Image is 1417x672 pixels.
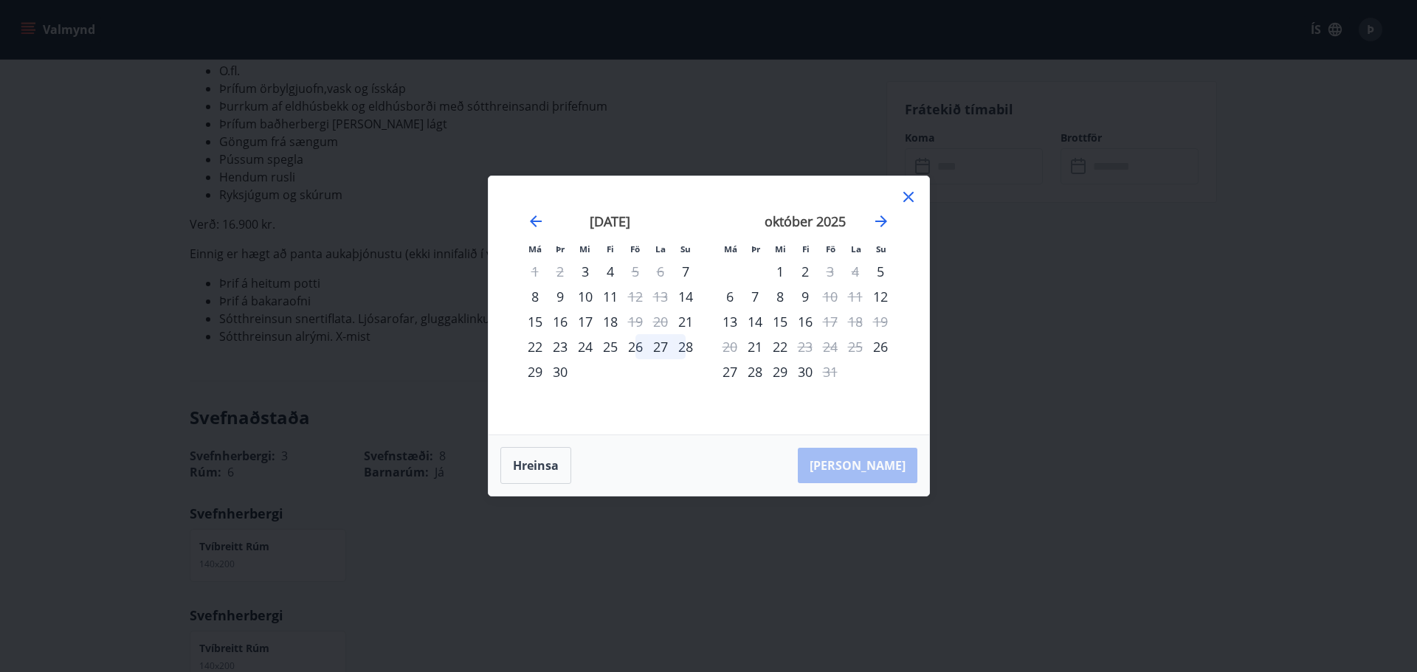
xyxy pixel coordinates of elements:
div: 29 [523,359,548,384]
div: 28 [742,359,768,384]
div: Aðeins útritun í boði [818,284,843,309]
td: Choose fimmtudagur, 4. september 2025 as your check-in date. It’s available. [598,259,623,284]
div: 14 [742,309,768,334]
small: Þr [751,243,760,254]
div: 30 [548,359,573,384]
div: 16 [548,309,573,334]
td: Choose þriðjudagur, 30. september 2025 as your check-in date. It’s available. [548,359,573,384]
td: Choose fimmtudagur, 25. september 2025 as your check-in date. It’s available. [598,334,623,359]
div: 28 [673,334,698,359]
td: Choose mánudagur, 22. september 2025 as your check-in date. It’s available. [523,334,548,359]
td: Choose fimmtudagur, 9. október 2025 as your check-in date. It’s available. [793,284,818,309]
small: Fi [802,243,810,254]
td: Not available. mánudagur, 1. september 2025 [523,259,548,284]
td: Choose laugardagur, 27. september 2025 as your check-in date. It’s available. [648,334,673,359]
small: Mi [579,243,590,254]
td: Choose mánudagur, 6. október 2025 as your check-in date. It’s available. [717,284,742,309]
div: 27 [717,359,742,384]
div: Aðeins innritun í boði [868,334,893,359]
td: Not available. laugardagur, 20. september 2025 [648,309,673,334]
small: Fö [826,243,835,254]
td: Not available. föstudagur, 5. september 2025 [623,259,648,284]
td: Choose föstudagur, 26. september 2025 as your check-in date. It’s available. [623,334,648,359]
div: 10 [573,284,598,309]
td: Choose sunnudagur, 21. september 2025 as your check-in date. It’s available. [673,309,698,334]
small: Su [680,243,691,254]
div: Aðeins innritun í boði [673,259,698,284]
div: 9 [793,284,818,309]
button: Hreinsa [500,447,571,484]
td: Not available. mánudagur, 20. október 2025 [717,334,742,359]
div: Aðeins innritun í boði [673,309,698,334]
td: Choose mánudagur, 13. október 2025 as your check-in date. It’s available. [717,309,742,334]
td: Not available. laugardagur, 11. október 2025 [843,284,868,309]
td: Choose miðvikudagur, 22. október 2025 as your check-in date. It’s available. [768,334,793,359]
td: Choose miðvikudagur, 15. október 2025 as your check-in date. It’s available. [768,309,793,334]
td: Not available. föstudagur, 3. október 2025 [818,259,843,284]
td: Not available. laugardagur, 18. október 2025 [843,309,868,334]
td: Choose sunnudagur, 7. september 2025 as your check-in date. It’s available. [673,259,698,284]
td: Choose miðvikudagur, 10. september 2025 as your check-in date. It’s available. [573,284,598,309]
div: 1 [768,259,793,284]
td: Choose sunnudagur, 14. september 2025 as your check-in date. It’s available. [673,284,698,309]
div: 8 [768,284,793,309]
td: Choose miðvikudagur, 17. september 2025 as your check-in date. It’s available. [573,309,598,334]
div: 30 [793,359,818,384]
td: Choose sunnudagur, 5. október 2025 as your check-in date. It’s available. [868,259,893,284]
div: 9 [548,284,573,309]
small: Fö [630,243,640,254]
td: Choose þriðjudagur, 14. október 2025 as your check-in date. It’s available. [742,309,768,334]
div: 25 [598,334,623,359]
td: Choose þriðjudagur, 9. september 2025 as your check-in date. It’s available. [548,284,573,309]
small: Mi [775,243,786,254]
div: Move forward to switch to the next month. [872,212,890,230]
td: Not available. föstudagur, 19. september 2025 [623,309,648,334]
div: Move backward to switch to the previous month. [527,212,545,230]
strong: október 2025 [765,212,846,230]
td: Not available. sunnudagur, 19. október 2025 [868,309,893,334]
td: Choose fimmtudagur, 18. september 2025 as your check-in date. It’s available. [598,309,623,334]
div: Aðeins útritun í boði [793,334,818,359]
div: 16 [793,309,818,334]
div: 22 [768,334,793,359]
div: 7 [742,284,768,309]
div: Aðeins innritun í boði [673,284,698,309]
div: 4 [598,259,623,284]
div: 17 [573,309,598,334]
div: 27 [648,334,673,359]
div: Calendar [506,194,911,417]
td: Choose þriðjudagur, 28. október 2025 as your check-in date. It’s available. [742,359,768,384]
div: Aðeins innritun í boði [868,284,893,309]
small: Su [876,243,886,254]
div: Aðeins útritun í boði [623,284,648,309]
td: Choose miðvikudagur, 29. október 2025 as your check-in date. It’s available. [768,359,793,384]
td: Choose sunnudagur, 26. október 2025 as your check-in date. It’s available. [868,334,893,359]
td: Choose fimmtudagur, 2. október 2025 as your check-in date. It’s available. [793,259,818,284]
td: Not available. föstudagur, 10. október 2025 [818,284,843,309]
div: 13 [717,309,742,334]
td: Choose mánudagur, 8. september 2025 as your check-in date. It’s available. [523,284,548,309]
td: Not available. föstudagur, 12. september 2025 [623,284,648,309]
td: Choose sunnudagur, 12. október 2025 as your check-in date. It’s available. [868,284,893,309]
strong: [DATE] [590,212,630,230]
div: 6 [717,284,742,309]
td: Choose miðvikudagur, 1. október 2025 as your check-in date. It’s available. [768,259,793,284]
td: Choose sunnudagur, 28. september 2025 as your check-in date. It’s available. [673,334,698,359]
div: 22 [523,334,548,359]
td: Not available. þriðjudagur, 2. september 2025 [548,259,573,284]
div: 8 [523,284,548,309]
div: Aðeins útritun í boði [623,259,648,284]
div: 23 [548,334,573,359]
small: Þr [556,243,565,254]
div: 2 [793,259,818,284]
div: 24 [573,334,598,359]
td: Choose miðvikudagur, 24. september 2025 as your check-in date. It’s available. [573,334,598,359]
td: Choose fimmtudagur, 11. september 2025 as your check-in date. It’s available. [598,284,623,309]
td: Choose þriðjudagur, 21. október 2025 as your check-in date. It’s available. [742,334,768,359]
td: Choose mánudagur, 29. september 2025 as your check-in date. It’s available. [523,359,548,384]
div: Aðeins innritun í boði [742,334,768,359]
td: Choose mánudagur, 15. september 2025 as your check-in date. It’s available. [523,309,548,334]
small: Má [724,243,737,254]
td: Not available. laugardagur, 6. september 2025 [648,259,673,284]
td: Choose fimmtudagur, 16. október 2025 as your check-in date. It’s available. [793,309,818,334]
